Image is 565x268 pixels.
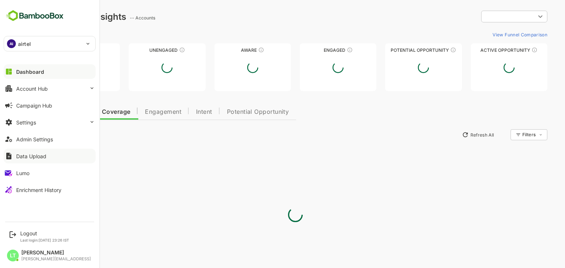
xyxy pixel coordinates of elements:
div: These accounts have not shown enough engagement and need nurturing [153,47,159,53]
div: These accounts are warm, further nurturing would qualify them to MQAs [321,47,327,53]
div: Engaged [274,47,351,53]
button: Refresh All [433,129,472,141]
div: Admin Settings [16,136,53,142]
div: LT [7,250,19,261]
div: AIairtel [4,36,95,51]
div: These accounts have not been engaged with for a defined time period [68,47,74,53]
span: Potential Opportunity [201,109,263,115]
p: airtel [18,40,31,48]
button: Dashboard [4,64,96,79]
img: BambooboxFullLogoMark.5f36c76dfaba33ec1ec1367b70bb1252.svg [4,9,66,23]
div: Filters [496,128,522,141]
div: Campaign Hub [16,102,52,109]
div: These accounts have open opportunities which might be at any of the Sales Stages [506,47,512,53]
div: Lumo [16,170,29,176]
div: AI [7,39,16,48]
div: Potential Opportunity [359,47,436,53]
div: These accounts are MQAs and can be passed on to Inside Sales [424,47,430,53]
button: New Insights [18,128,71,141]
button: Settings [4,115,96,130]
div: [PERSON_NAME] [21,250,91,256]
div: Filters [497,132,510,137]
ag: -- Accounts [104,15,132,21]
div: Enrichment History [16,187,61,193]
div: Unengaged [103,47,180,53]
button: Lumo [4,166,96,180]
button: Data Upload [4,149,96,163]
div: ​ [455,10,522,23]
div: Aware [189,47,265,53]
div: Data Upload [16,153,46,159]
button: Admin Settings [4,132,96,146]
div: [PERSON_NAME][EMAIL_ADDRESS] [21,257,91,261]
button: View Funnel Comparison [464,29,522,40]
div: Account Hub [16,86,48,92]
div: Logout [20,230,69,236]
div: These accounts have just entered the buying cycle and need further nurturing [232,47,238,53]
button: Enrichment History [4,182,96,197]
span: Intent [170,109,186,115]
div: Dashboard Insights [18,11,100,22]
div: Settings [16,119,36,126]
div: Unreached [18,47,94,53]
div: Dashboard [16,69,44,75]
div: Active Opportunity [445,47,522,53]
p: Last login: [DATE] 23:26 IST [20,238,69,242]
button: Campaign Hub [4,98,96,113]
span: Data Quality and Coverage [25,109,104,115]
span: Engagement [119,109,156,115]
button: Account Hub [4,81,96,96]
